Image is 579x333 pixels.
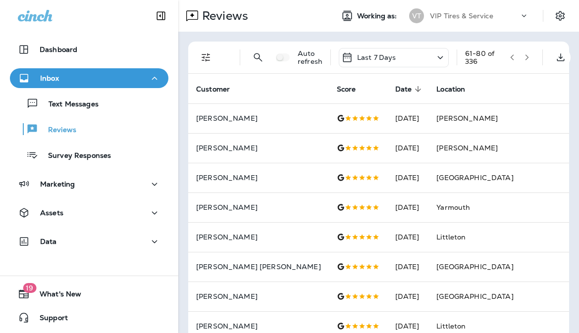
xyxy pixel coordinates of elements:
[30,290,81,302] span: What's New
[38,151,111,161] p: Survey Responses
[196,233,321,241] p: [PERSON_NAME]
[436,173,513,182] span: [GEOGRAPHIC_DATA]
[387,252,429,282] td: [DATE]
[40,74,59,82] p: Inbox
[551,7,569,25] button: Settings
[436,85,465,94] span: Location
[196,85,230,94] span: Customer
[198,8,248,23] p: Reviews
[248,48,268,67] button: Search Reviews
[10,284,168,304] button: 19What's New
[436,143,498,152] span: [PERSON_NAME]
[387,163,429,192] td: [DATE]
[10,203,168,223] button: Assets
[387,192,429,222] td: [DATE]
[357,53,396,61] p: Last 7 Days
[395,85,425,94] span: Date
[387,103,429,133] td: [DATE]
[23,283,36,293] span: 19
[337,85,356,94] span: Score
[430,12,493,20] p: VIP Tires & Service
[196,114,321,122] p: [PERSON_NAME]
[436,233,466,241] span: Littleton
[409,8,424,23] div: VT
[387,133,429,163] td: [DATE]
[40,180,75,188] p: Marketing
[196,263,321,271] p: [PERSON_NAME] [PERSON_NAME]
[395,85,412,94] span: Date
[10,232,168,251] button: Data
[387,222,429,252] td: [DATE]
[196,48,216,67] button: Filters
[10,93,168,114] button: Text Messages
[39,100,99,109] p: Text Messages
[337,85,369,94] span: Score
[436,85,478,94] span: Location
[10,40,168,59] button: Dashboard
[196,144,321,152] p: [PERSON_NAME]
[10,174,168,194] button: Marketing
[10,119,168,140] button: Reviews
[147,6,175,26] button: Collapse Sidebar
[551,48,571,67] button: Export as CSV
[10,144,168,165] button: Survey Responses
[38,126,76,135] p: Reviews
[387,282,429,311] td: [DATE]
[10,308,168,328] button: Support
[196,322,321,330] p: [PERSON_NAME]
[298,49,322,65] p: Auto refresh
[436,114,498,123] span: [PERSON_NAME]
[436,322,466,331] span: Littleton
[357,12,399,20] span: Working as:
[436,262,513,271] span: [GEOGRAPHIC_DATA]
[40,46,77,53] p: Dashboard
[436,203,470,212] span: Yarmouth
[40,209,63,217] p: Assets
[196,85,243,94] span: Customer
[196,174,321,182] p: [PERSON_NAME]
[436,292,513,301] span: [GEOGRAPHIC_DATA]
[196,203,321,211] p: [PERSON_NAME]
[465,49,502,65] div: 61 - 80 of 336
[10,68,168,88] button: Inbox
[30,314,68,326] span: Support
[40,238,57,245] p: Data
[196,292,321,300] p: [PERSON_NAME]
